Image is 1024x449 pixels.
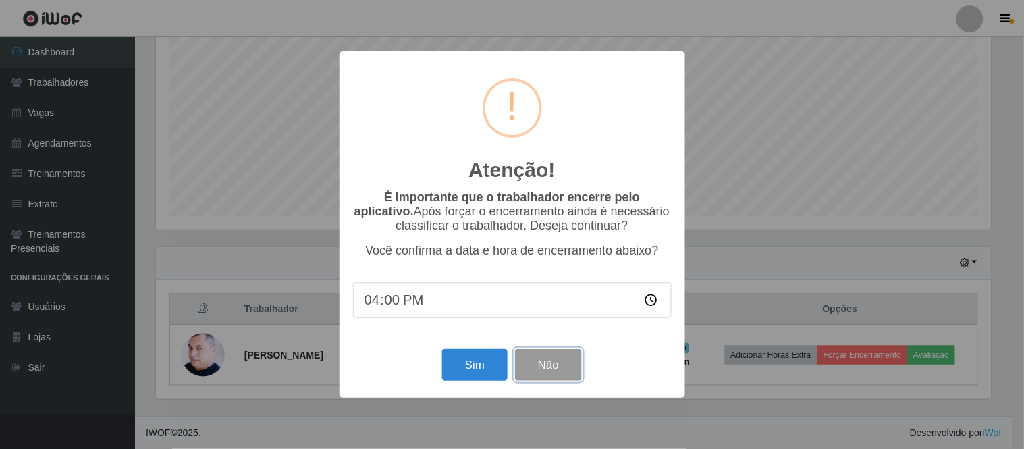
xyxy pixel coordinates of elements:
[468,158,555,182] h2: Atenção!
[442,349,508,381] button: Sim
[515,349,582,381] button: Não
[353,244,672,258] p: Você confirma a data e hora de encerramento abaixo?
[353,190,672,233] p: Após forçar o encerramento ainda é necessário classificar o trabalhador. Deseja continuar?
[354,190,640,218] b: É importante que o trabalhador encerre pelo aplicativo.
